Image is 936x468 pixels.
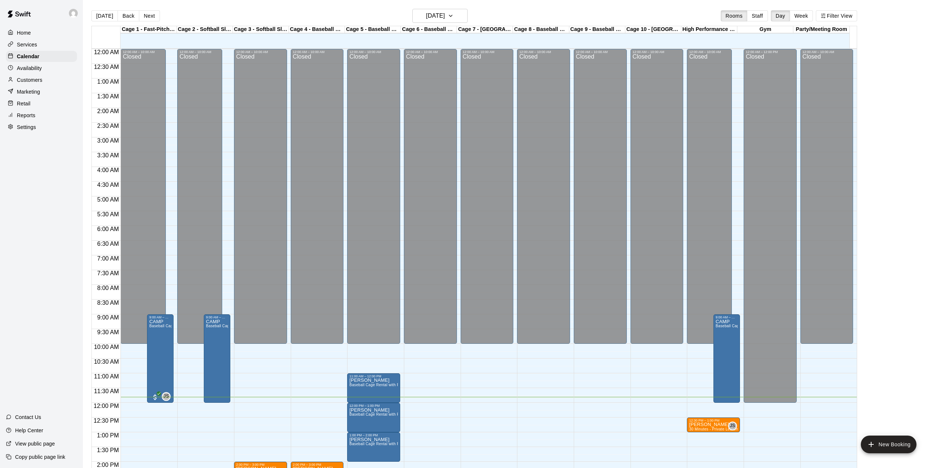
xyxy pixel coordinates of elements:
div: Closed [293,54,342,346]
div: 12:00 AM – 10:00 AM: Closed [291,49,344,344]
a: Availability [6,63,77,74]
button: Rooms [721,10,747,21]
p: Marketing [17,88,40,95]
span: 10:30 AM [92,359,121,365]
a: Home [6,27,77,38]
div: Cage 10 - [GEOGRAPHIC_DATA] [625,26,681,33]
div: Closed [123,54,163,346]
div: Cage 2 - Softball Slo-pitch Iron [PERSON_NAME] & Hack Attack Baseball Pitching Machine [177,26,233,33]
button: Staff [747,10,768,21]
span: 1:30 AM [95,93,121,99]
p: Calendar [17,53,39,60]
span: 30 Minutes - Private Lesson (1-on-1) [689,427,753,431]
div: 12:00 AM – 12:00 PM: Closed [744,49,797,403]
div: Cage 5 - Baseball Pitching Machine [345,26,401,33]
span: 7:30 AM [95,270,121,276]
div: 12:00 AM – 10:00 AM [519,50,568,54]
span: 2:00 AM [95,108,121,114]
span: Jeremias Sucre [165,392,171,401]
div: 12:00 AM – 10:00 AM [463,50,511,54]
div: Closed [633,54,681,346]
span: Jeremias Sucre [731,422,737,430]
p: Customers [17,76,42,84]
span: 4:00 AM [95,167,121,173]
div: 12:00 PM – 1:00 PM: Gerry Beck [347,403,400,432]
div: 12:00 AM – 10:00 AM: Closed [517,49,570,344]
span: 1:00 PM [95,432,121,439]
a: Calendar [6,51,77,62]
span: 6:00 AM [95,226,121,232]
button: Back [118,10,139,21]
button: [DATE] [91,10,118,21]
a: Marketing [6,86,77,97]
div: 9:00 AM – 12:00 PM [149,315,171,319]
div: 1:00 PM – 2:00 PM [349,433,398,437]
button: Filter View [816,10,857,21]
div: Closed [406,54,455,346]
span: 12:00 AM [92,49,121,55]
p: View public page [15,440,55,447]
div: 2:00 PM – 3:00 PM [236,463,285,467]
div: 9:00 AM – 12:00 PM: CAMP [204,314,230,403]
p: Retail [17,100,31,107]
span: 11:00 AM [92,373,121,380]
div: Closed [519,54,568,346]
p: Reports [17,112,35,119]
div: Jeremias Sucre [728,422,737,430]
div: 12:00 AM – 10:00 AM [123,50,163,54]
p: Help Center [15,427,43,434]
div: 12:00 AM – 10:00 AM [349,50,398,54]
div: 9:00 AM – 12:00 PM: CAMP [147,314,174,403]
div: 12:00 AM – 10:00 AM: Closed [234,49,287,344]
div: Closed [179,54,220,346]
span: Baseball Cage Rental with Pitching Machine (4 People Maximum!) [149,324,265,328]
div: 12:00 AM – 10:00 AM [803,50,851,54]
div: Closed [746,54,794,405]
div: Closed [236,54,285,346]
img: Joe Florio [69,9,78,18]
button: [DATE] [412,9,468,23]
span: 2:30 AM [95,123,121,129]
div: Party/Meeting Room [793,26,849,33]
span: JS [164,393,169,400]
div: 12:00 AM – 10:00 AM [576,50,625,54]
a: Customers [6,74,77,85]
div: Settings [6,122,77,133]
span: 5:00 AM [95,196,121,203]
span: 11:30 AM [92,388,121,394]
div: 12:00 AM – 10:00 AM: Closed [800,49,853,344]
div: 11:00 AM – 12:00 PM [349,374,398,378]
div: High Performance Lane [681,26,737,33]
div: Jeremias Sucre [162,392,171,401]
div: Closed [349,54,398,346]
div: 12:30 PM – 1:00 PM [689,419,738,422]
span: 4:30 AM [95,182,121,188]
div: Joe Florio [67,6,83,21]
div: Cage 1 - Fast-Pitch Machine and Automatic Baseball Hack Attack Pitching Machine [121,26,177,33]
div: Retail [6,98,77,109]
span: 9:30 AM [95,329,121,335]
span: 5:30 AM [95,211,121,217]
div: 12:00 AM – 10:00 AM: Closed [404,49,457,344]
a: Services [6,39,77,50]
button: Next [139,10,160,21]
div: 9:00 AM – 12:00 PM [716,315,738,319]
div: 12:00 PM – 1:00 PM [349,404,398,408]
div: 12:00 AM – 10:00 AM: Closed [574,49,627,344]
div: 12:00 AM – 10:00 AM: Closed [347,49,400,344]
div: 9:00 AM – 12:00 PM [206,315,228,319]
span: 7:00 AM [95,255,121,262]
span: 3:30 AM [95,152,121,158]
span: 12:30 PM [92,418,121,424]
div: Gym [737,26,793,33]
div: Closed [803,54,851,346]
div: 9:00 AM – 12:00 PM: CAMP [713,314,740,403]
a: Reports [6,110,77,121]
div: 12:30 PM – 1:00 PM: aaron posman [687,418,740,432]
div: Cage 4 - Baseball Pitching Machine [289,26,345,33]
